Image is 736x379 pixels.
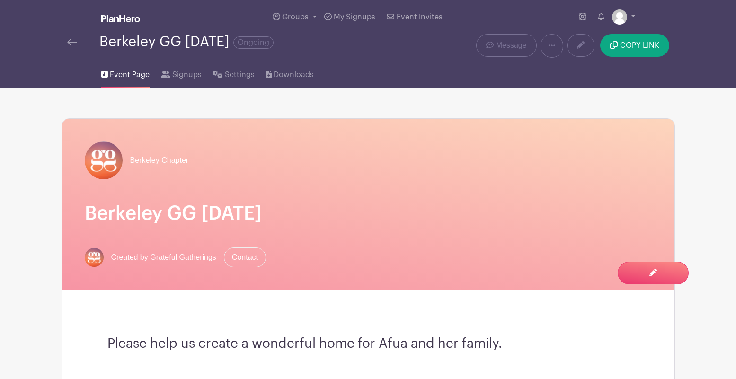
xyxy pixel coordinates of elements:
[274,69,314,80] span: Downloads
[612,9,627,25] img: default-ce2991bfa6775e67f084385cd625a349d9dcbb7a52a09fb2fda1e96e2d18dcdb.png
[496,40,527,51] span: Message
[282,13,309,21] span: Groups
[101,58,150,88] a: Event Page
[101,15,140,22] img: logo_white-6c42ec7e38ccf1d336a20a19083b03d10ae64f83f12c07503d8b9e83406b4c7d.svg
[161,58,202,88] a: Signups
[107,336,629,352] h3: Please help us create a wonderful home for Afua and her family.
[600,34,669,57] button: COPY LINK
[111,252,216,263] span: Created by Grateful Gatherings
[233,36,274,49] span: Ongoing
[67,39,77,45] img: back-arrow-29a5d9b10d5bd6ae65dc969a981735edf675c4d7a1fe02e03b50dbd4ba3cdb55.svg
[85,248,104,267] img: gg-logo-planhero-final.png
[85,202,652,225] h1: Berkeley GG [DATE]
[224,247,266,267] a: Contact
[213,58,254,88] a: Settings
[620,42,659,49] span: COPY LINK
[266,58,314,88] a: Downloads
[99,34,274,50] div: Berkeley GG [DATE]
[476,34,536,57] a: Message
[225,69,255,80] span: Settings
[130,155,189,166] span: Berkeley Chapter
[334,13,375,21] span: My Signups
[172,69,202,80] span: Signups
[110,69,150,80] span: Event Page
[397,13,443,21] span: Event Invites
[85,141,123,179] img: gg-logo-planhero-final.png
